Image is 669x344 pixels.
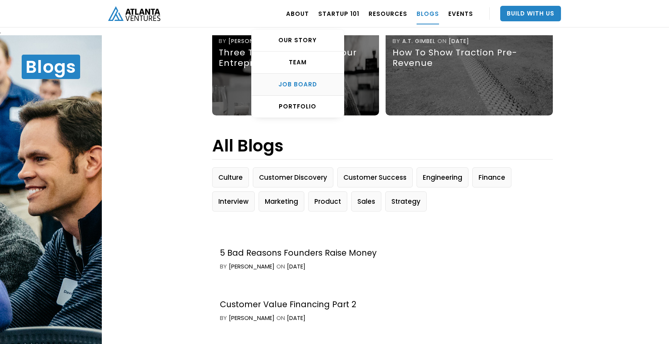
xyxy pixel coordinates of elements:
[212,237,550,281] a: 5 Bad Reasons Founders Raise Moneyby[PERSON_NAME]ON[DATE]
[393,36,400,46] div: by
[417,167,468,187] button: Engineering
[437,36,447,46] div: ON
[212,289,550,332] a: Customer Value Financing Part 2by[PERSON_NAME]ON[DATE]
[252,52,344,74] a: TEAM
[308,191,347,212] button: Product
[252,81,344,88] div: Job Board
[402,36,436,46] div: A.T. Gimbel
[252,74,344,96] a: Job Board
[212,191,255,212] button: Interview
[229,263,274,270] div: [PERSON_NAME]
[253,167,333,187] button: Customer Discovery
[393,47,543,68] div: How to Show Traction Pre-Revenue
[276,314,285,322] div: ON
[351,191,381,212] button: Sales
[337,167,413,187] button: Customer Success
[252,58,344,66] div: TEAM
[385,191,427,212] button: Strategy
[212,167,249,187] button: Culture
[212,28,379,115] a: by[PERSON_NAME]ON[DATE]Three Tips for Beginning Your Entrepreneurial Journey
[22,55,80,79] h1: Blogs
[417,3,439,24] a: BLOGS
[276,263,285,270] div: ON
[448,3,473,24] a: EVENTS
[386,28,552,115] a: byA.T. GimbelON[DATE]How to Show Traction Pre-Revenue
[252,29,344,52] a: OUR STORY
[220,248,377,258] div: 5 Bad Reasons Founders Raise Money
[449,36,469,46] div: [DATE]
[287,263,305,270] div: [DATE]
[219,47,369,68] div: Three Tips for Beginning Your Entrepreneurial Journey
[286,3,309,24] a: ABOUT
[318,3,359,24] a: Startup 101
[369,3,407,24] a: RESOURCES
[219,36,226,46] div: by
[287,314,305,322] div: [DATE]
[259,191,304,212] button: Marketing
[252,96,344,117] a: PORTFOLIO
[220,299,356,310] div: Customer Value Financing Part 2
[500,6,561,21] a: Build With Us
[212,136,283,155] h1: All Blogs
[229,314,274,322] div: [PERSON_NAME]
[472,167,511,187] button: Finance
[252,103,344,110] div: PORTFOLIO
[252,36,344,44] div: OUR STORY
[220,263,227,270] div: by
[220,314,227,322] div: by
[228,36,276,46] div: [PERSON_NAME]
